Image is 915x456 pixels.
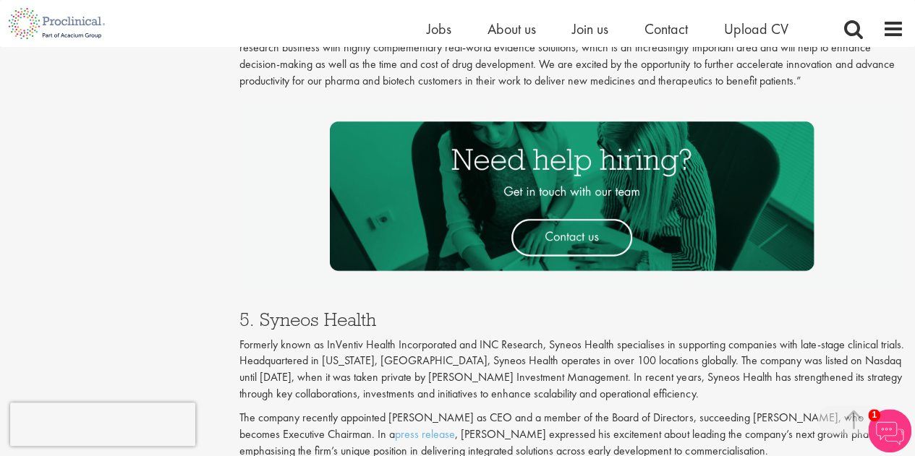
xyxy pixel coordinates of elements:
[239,337,904,403] p: Formerly known as InVentiv Health Incorporated and INC Research, Syneos Health specialises in sup...
[868,409,880,421] span: 1
[868,409,911,452] img: Chatbot
[239,7,904,89] p: Most recently, Thermo Fisher Scientific strengthened its Laboratory Products and Biopharma Servic...
[239,310,904,329] h3: 5. Syneos Health
[572,20,608,38] a: Join us
[395,426,455,442] a: press release
[724,20,788,38] a: Upload CV
[10,403,195,446] iframe: reCAPTCHA
[488,20,536,38] a: About us
[427,20,451,38] a: Jobs
[644,20,688,38] a: Contact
